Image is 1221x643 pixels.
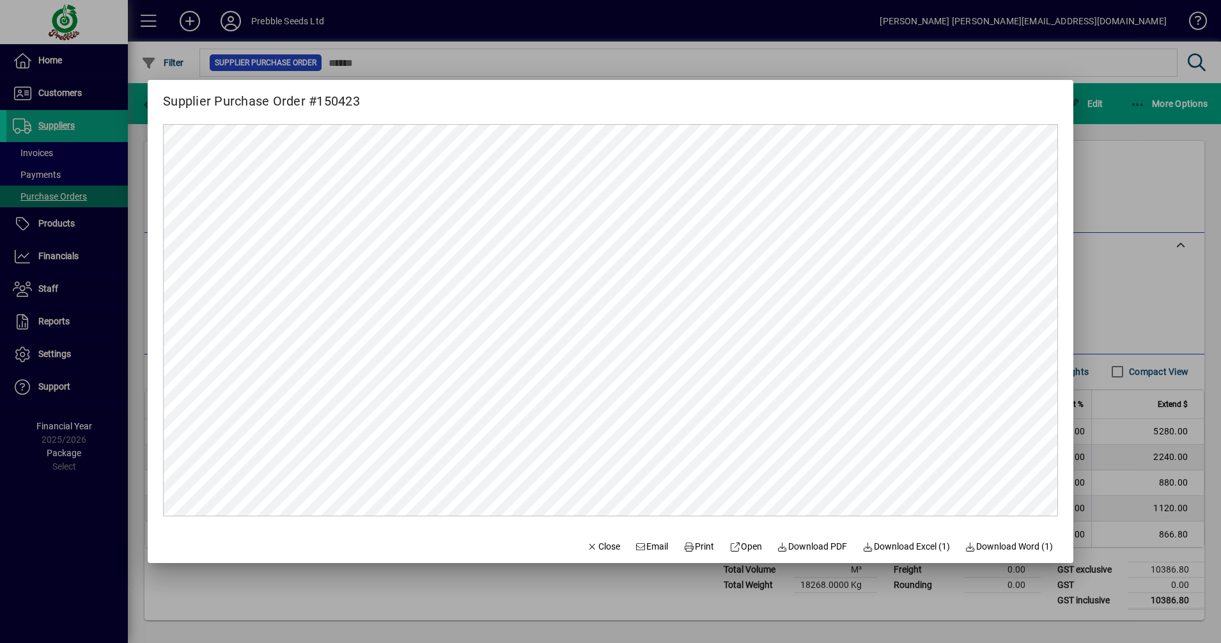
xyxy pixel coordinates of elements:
span: Email [635,540,669,553]
span: Open [729,540,762,553]
span: Close [587,540,620,553]
span: Download Word (1) [965,540,1054,553]
button: Email [630,535,674,558]
button: Print [678,535,719,558]
button: Download Word (1) [960,535,1059,558]
span: Download PDF [777,540,848,553]
span: Print [683,540,714,553]
h2: Supplier Purchase Order #150423 [148,80,375,111]
a: Download PDF [772,535,853,558]
button: Close [582,535,625,558]
span: Download Excel (1) [862,540,950,553]
button: Download Excel (1) [857,535,955,558]
a: Open [724,535,767,558]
